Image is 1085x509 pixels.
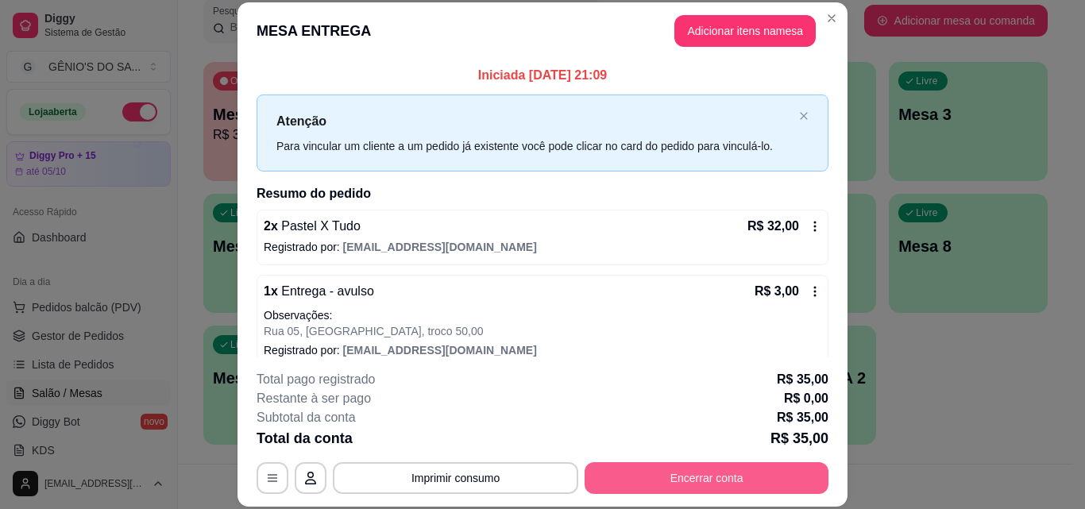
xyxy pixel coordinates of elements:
[257,389,371,408] p: Restante à ser pago
[264,239,821,255] p: Registrado por:
[777,408,828,427] p: R$ 35,00
[237,2,848,60] header: MESA ENTREGA
[264,282,374,301] p: 1 x
[264,217,361,236] p: 2 x
[674,15,816,47] button: Adicionar itens namesa
[264,342,821,358] p: Registrado por:
[276,111,793,131] p: Atenção
[333,462,578,494] button: Imprimir consumo
[819,6,844,31] button: Close
[799,111,809,121] span: close
[784,389,828,408] p: R$ 0,00
[257,408,356,427] p: Subtotal da conta
[276,137,793,155] div: Para vincular um cliente a um pedido já existente você pode clicar no card do pedido para vinculá...
[747,217,799,236] p: R$ 32,00
[257,370,375,389] p: Total pago registrado
[755,282,799,301] p: R$ 3,00
[799,111,809,121] button: close
[585,462,828,494] button: Encerrar conta
[343,241,537,253] span: [EMAIL_ADDRESS][DOMAIN_NAME]
[770,427,828,449] p: R$ 35,00
[264,323,821,339] p: Rua 05, [GEOGRAPHIC_DATA], troco 50,00
[257,66,828,85] p: Iniciada [DATE] 21:09
[278,284,374,298] span: Entrega - avulso
[257,184,828,203] h2: Resumo do pedido
[257,427,353,449] p: Total da conta
[278,219,361,233] span: Pastel X Tudo
[264,307,821,323] p: Observações:
[343,344,537,357] span: [EMAIL_ADDRESS][DOMAIN_NAME]
[777,370,828,389] p: R$ 35,00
